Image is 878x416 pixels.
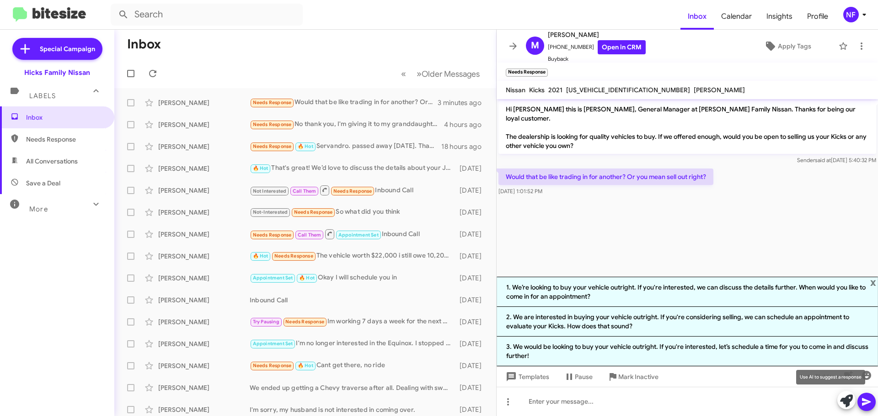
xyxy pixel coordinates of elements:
span: Needs Response [253,143,292,149]
div: Use AI to suggest a response [796,370,865,384]
a: Profile [800,3,835,30]
div: I'm no longer interested in the Equinox. I stopped by [DATE] and [PERSON_NAME] helped me narrow d... [250,338,455,349]
span: Sender [DATE] 5:40:32 PM [797,157,876,163]
div: So what did you think [250,207,455,217]
span: All Conversations [26,157,78,166]
a: Open in CRM [598,40,646,54]
div: [PERSON_NAME] [158,208,250,217]
span: 🔥 Hot [253,165,268,171]
span: Not Interested [253,188,287,194]
p: Would that be like trading in for another? Or you mean sell out right? [498,169,713,185]
button: Templates [497,369,557,385]
div: [DATE] [455,252,489,261]
li: 3. We would be looking to buy your vehicle outright. If you're interested, let’s schedule a time ... [497,337,878,366]
div: [DATE] [455,339,489,348]
button: Next [411,64,485,83]
div: [PERSON_NAME] [158,164,250,173]
div: NF [843,7,859,22]
div: [PERSON_NAME] [158,274,250,283]
div: Servandro. passed away [DATE]. Thank you. [250,141,441,152]
div: The vehicle worth $22,000 i still owe 10,200- so 12,000 down on the new vehicle. [250,251,455,261]
span: Apply Tags [778,38,811,54]
span: 2021 [548,86,562,94]
span: Older Messages [422,69,480,79]
button: Mark Inactive [600,369,666,385]
span: Call Them [298,232,321,238]
span: Needs Response [274,253,313,259]
span: [PERSON_NAME] [548,29,646,40]
div: [DATE] [455,208,489,217]
div: Cant get there, no ride [250,360,455,371]
div: [DATE] [455,274,489,283]
span: Kicks [529,86,545,94]
div: 3 minutes ago [438,98,489,107]
div: Would that be like trading in for another? Or you mean sell out right? [250,97,438,108]
span: Appointment Set [338,232,379,238]
span: Templates [504,369,549,385]
a: Inbox [680,3,714,30]
div: Inbound Call [250,228,455,240]
div: No thank you, I'm giving it to my granddaughter, we had it all up to code , runs great, she loves... [250,119,444,130]
div: [PERSON_NAME] [158,383,250,392]
div: [PERSON_NAME] [158,186,250,195]
button: Pause [557,369,600,385]
span: M [531,38,539,53]
div: [DATE] [455,164,489,173]
div: [DATE] [455,361,489,370]
div: [PERSON_NAME] [158,120,250,129]
span: Try Pausing [253,319,279,325]
div: [DATE] [455,405,489,414]
span: Needs Response [333,188,372,194]
div: [DATE] [455,383,489,392]
div: [PERSON_NAME] [158,361,250,370]
div: [PERSON_NAME] [158,295,250,305]
div: [PERSON_NAME] [158,252,250,261]
div: I'm sorry, my husband is not interested in coming over. [250,405,455,414]
button: NF [835,7,868,22]
div: That's great! We’d love to discuss the details about your Jeep Renegade and help you find the per... [250,163,455,174]
span: 🔥 Hot [298,363,313,369]
span: Save a Deal [26,179,60,188]
span: Call Them [293,188,316,194]
span: Special Campaign [40,44,95,53]
span: » [417,68,422,79]
span: Not-Interested [253,209,288,215]
span: [PERSON_NAME] [694,86,745,94]
span: Needs Response [285,319,324,325]
a: Insights [759,3,800,30]
span: More [29,205,48,213]
span: [DATE] 1:01:52 PM [498,188,542,195]
span: Needs Response [26,135,104,144]
div: Inbound Call [250,184,455,196]
div: [PERSON_NAME] [158,405,250,414]
button: Apply Tags [740,38,834,54]
span: Nissan [506,86,525,94]
div: Inbound Call [250,295,455,305]
li: 1. We’re looking to buy your vehicle outright. If you're interested, we can discuss the details f... [497,277,878,307]
span: Appointment Set [253,341,293,347]
span: Needs Response [253,121,292,127]
span: [US_VEHICLE_IDENTIFICATION_NUMBER] [566,86,690,94]
div: [DATE] [455,186,489,195]
span: 🔥 Hot [253,253,268,259]
h1: Inbox [127,37,161,52]
span: said at [815,157,831,163]
span: Needs Response [253,363,292,369]
a: Special Campaign [12,38,102,60]
span: Labels [29,92,56,100]
div: Im working 7 days a week for the next 2 weeks. I will reach out when I can come down and look. [250,316,455,327]
div: [PERSON_NAME] [158,317,250,326]
div: [PERSON_NAME] [158,98,250,107]
div: Hicks Family Nissan [24,68,90,77]
div: We ended up getting a Chevy traverse after all. Dealing with swapping out the lease with Chevrole... [250,383,455,392]
input: Search [111,4,303,26]
span: Appointment Set [253,275,293,281]
p: Hi [PERSON_NAME] this is [PERSON_NAME], General Manager at [PERSON_NAME] Family Nissan. Thanks fo... [498,101,876,154]
span: Inbox [26,113,104,122]
div: [PERSON_NAME] [158,339,250,348]
button: Previous [396,64,412,83]
div: [PERSON_NAME] [158,230,250,239]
